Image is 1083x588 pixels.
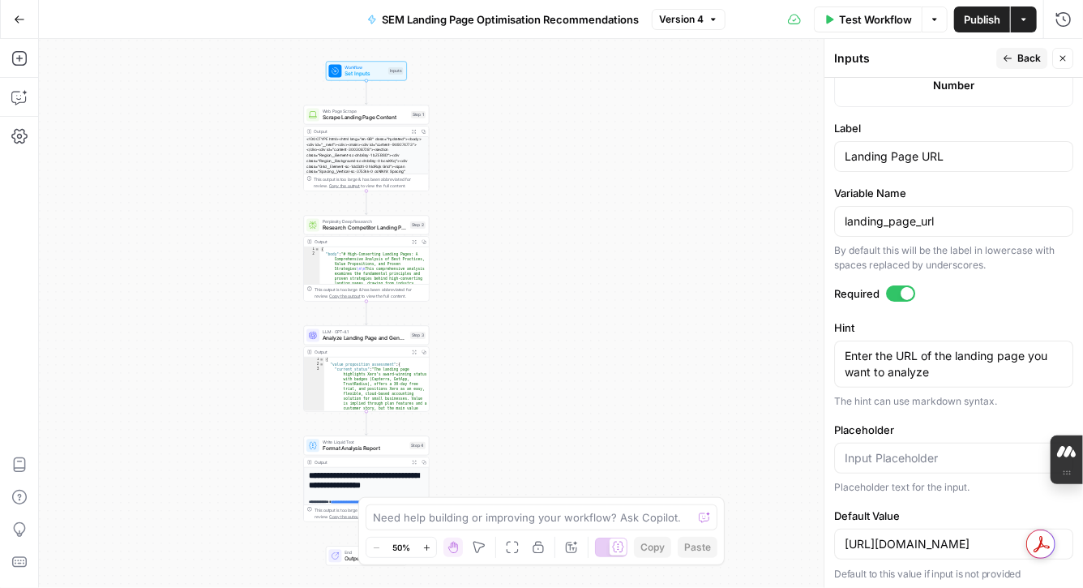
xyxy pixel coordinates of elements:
[315,507,426,520] div: This output is too large & has been abbreviated for review. to view the full content.
[834,422,1073,438] label: Placeholder
[410,442,426,449] div: Step 4
[834,243,1073,273] div: By default this will be the label in lowercase with spaces replaced by underscores.
[652,9,726,30] button: Version 4
[330,294,361,298] span: Copy the output
[323,328,407,335] span: LLM · GPT-4.1
[834,566,1073,582] p: Default to this value if input is not provided
[357,6,649,32] button: SEM Landing Page Optimisation Recommendations
[323,444,407,453] span: Format Analysis Report
[845,148,1063,165] input: Input Label
[304,363,324,367] div: 2
[330,514,361,519] span: Copy the output
[834,508,1073,524] label: Default Value
[410,332,426,339] div: Step 3
[634,537,671,558] button: Copy
[304,216,430,302] div: Perplexity Deep ResearchResearch Competitor Landing PagesStep 2Output{ "body":"# High-Converting ...
[366,301,368,324] g: Edge from step_2 to step_3
[954,6,1010,32] button: Publish
[304,247,320,252] div: 1
[845,450,1063,466] input: Input Placeholder
[933,77,974,93] span: Number
[304,105,430,191] div: Web Page ScrapeScrape Landing Page ContentStep 1Output<!DOCTYPE html><html lang="en-GB" class="hy...
[814,6,922,32] button: Test Workflow
[834,50,991,67] div: Inputs
[323,334,407,342] span: Analyze Landing Page and Generate Recommendations
[319,358,324,363] span: Toggle code folding, rows 1 through 298
[345,549,400,556] span: End
[345,70,386,78] span: Set Inputs
[323,224,407,232] span: Research Competitor Landing Pages
[392,541,410,554] span: 50%
[834,120,1073,136] label: Label
[678,537,717,558] button: Paste
[834,394,1073,409] div: The hint can use markdown syntax.
[411,111,426,118] div: Step 1
[315,176,426,189] div: This output is too large & has been abbreviated for review. to view the full content.
[345,64,386,71] span: Workflow
[839,11,912,28] span: Test Workflow
[323,218,407,225] span: Perplexity Deep Research
[659,12,704,27] span: Version 4
[315,286,426,299] div: This output is too large & has been abbreviated for review. to view the full content.
[304,62,430,81] div: WorkflowSet InputsInputs
[323,114,408,122] span: Scrape Landing Page Content
[684,540,711,555] span: Paste
[315,238,407,245] div: Output
[834,480,1073,495] div: Placeholder text for the input.
[388,67,404,75] div: Inputs
[315,128,407,135] div: Output
[410,221,426,229] div: Step 2
[315,349,407,355] div: Output
[996,48,1047,69] button: Back
[834,285,1073,302] label: Required
[964,11,1000,28] span: Publish
[304,137,429,230] div: <!DOCTYPE html><html lang="en-GB" class="hydrated"><body><div id="__next"><div><main><div id="con...
[834,185,1073,201] label: Variable Name
[319,363,324,367] span: Toggle code folding, rows 2 through 27
[315,247,320,252] span: Toggle code folding, rows 1 through 3
[345,555,400,563] span: Output
[640,540,665,555] span: Copy
[1017,51,1041,66] span: Back
[382,11,639,28] span: SEM Landing Page Optimisation Recommendations
[834,320,1073,336] label: Hint
[323,439,407,445] span: Write Liquid Text
[845,348,1063,380] textarea: Enter the URL of the landing page you want to analyze
[304,367,324,421] div: 3
[330,183,361,188] span: Copy the output
[366,191,368,214] g: Edge from step_1 to step_2
[315,459,407,466] div: Output
[304,326,430,412] div: LLM · GPT-4.1Analyze Landing Page and Generate RecommendationsStep 3Output{ "value_proposition_as...
[323,108,408,114] span: Web Page Scrape
[304,358,324,363] div: 1
[845,213,1063,230] input: landing_page_url
[366,411,368,435] g: Edge from step_3 to step_4
[304,547,430,566] div: EndOutput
